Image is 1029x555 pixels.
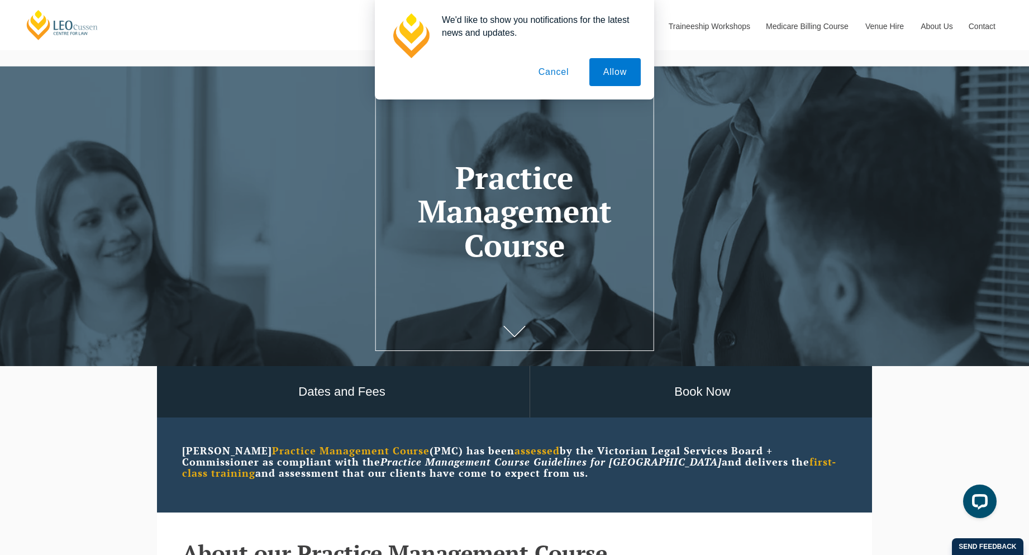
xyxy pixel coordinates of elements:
button: Allow [589,58,641,86]
h1: Practice Management Course [391,161,638,263]
em: Practice Management Course Guidelines for [GEOGRAPHIC_DATA] [380,455,722,468]
iframe: LiveChat chat widget [954,480,1001,527]
a: Book Now [530,366,875,418]
strong: first-class training [182,455,836,480]
button: Cancel [525,58,583,86]
img: notification icon [388,13,433,58]
a: Dates and Fees [154,366,530,418]
div: We'd like to show you notifications for the latest news and updates. [433,13,641,39]
strong: Practice Management Course [272,444,430,457]
strong: assessed [514,444,560,457]
p: [PERSON_NAME] (PMC) has been by the Victorian Legal Services Board + Commissioner as compliant wi... [182,445,847,478]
